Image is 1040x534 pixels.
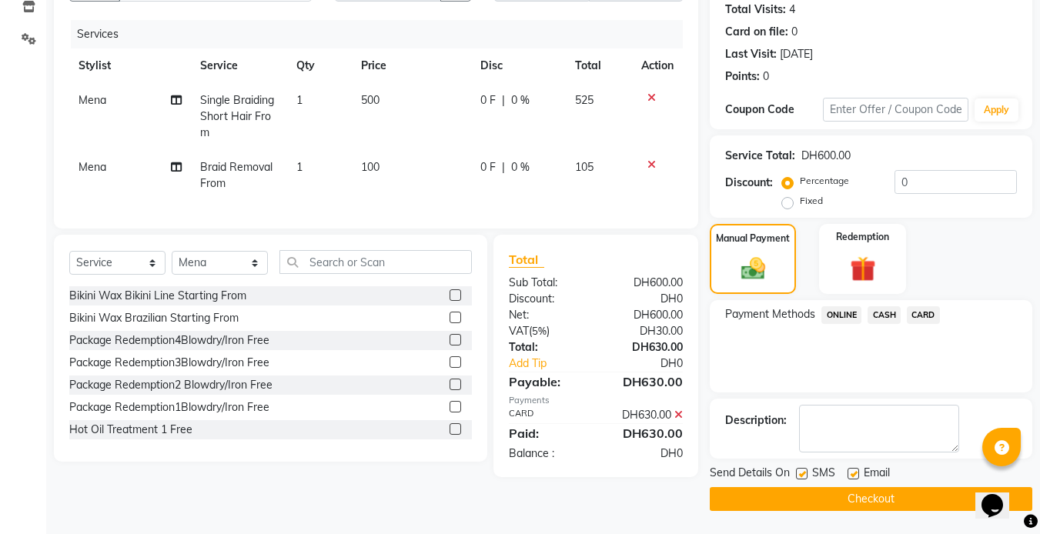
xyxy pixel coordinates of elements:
[79,93,106,107] span: Mena
[69,399,269,416] div: Package Redemption1Blowdry/Iron Free
[596,307,694,323] div: DH600.00
[710,487,1032,511] button: Checkout
[975,472,1025,519] iframe: chat widget
[509,252,544,268] span: Total
[780,46,813,62] div: [DATE]
[725,68,760,85] div: Points:
[596,323,694,339] div: DH30.00
[361,93,380,107] span: 500
[763,68,769,85] div: 0
[497,291,596,307] div: Discount:
[296,160,303,174] span: 1
[279,250,472,274] input: Search or Scan
[69,288,246,304] div: Bikini Wax Bikini Line Starting From
[502,159,505,175] span: |
[800,194,823,208] label: Fixed
[613,355,695,372] div: DH0
[725,306,815,322] span: Payment Methods
[596,275,694,291] div: DH600.00
[566,48,633,83] th: Total
[725,24,788,40] div: Card on file:
[471,48,566,83] th: Disc
[596,339,694,355] div: DH630.00
[79,160,106,174] span: Mena
[200,160,273,190] span: Braid Removal From
[497,372,596,391] div: Payable:
[596,372,694,391] div: DH630.00
[509,324,529,338] span: VAT
[71,20,694,48] div: Services
[69,355,269,371] div: Package Redemption3Blowdry/Iron Free
[596,424,694,442] div: DH630.00
[596,291,694,307] div: DH0
[69,377,273,393] div: Package Redemption2 Blowdry/Iron Free
[361,160,380,174] span: 100
[575,160,594,174] span: 105
[823,98,968,122] input: Enter Offer / Coupon Code
[734,255,773,282] img: _cash.svg
[725,102,822,118] div: Coupon Code
[596,407,694,423] div: DH630.00
[975,98,1018,122] button: Apply
[725,148,795,164] div: Service Total:
[69,422,192,438] div: Hot Oil Treatment 1 Free
[69,332,269,349] div: Package Redemption4Blowdry/Iron Free
[69,310,239,326] div: Bikini Wax Brazilian Starting From
[725,175,773,191] div: Discount:
[287,48,352,83] th: Qty
[480,159,496,175] span: 0 F
[502,92,505,108] span: |
[868,306,901,324] span: CASH
[821,306,861,324] span: ONLINE
[352,48,471,83] th: Price
[296,93,303,107] span: 1
[497,446,596,462] div: Balance :
[191,48,288,83] th: Service
[836,230,889,244] label: Redemption
[812,465,835,484] span: SMS
[632,48,683,83] th: Action
[596,446,694,462] div: DH0
[725,412,787,429] div: Description:
[789,2,795,18] div: 4
[907,306,940,324] span: CARD
[497,275,596,291] div: Sub Total:
[716,232,790,245] label: Manual Payment
[480,92,496,108] span: 0 F
[801,148,851,164] div: DH600.00
[710,465,790,484] span: Send Details On
[842,253,884,285] img: _gift.svg
[864,465,890,484] span: Email
[725,46,777,62] div: Last Visit:
[532,325,547,337] span: 5%
[511,92,530,108] span: 0 %
[497,323,596,339] div: ( )
[725,2,786,18] div: Total Visits:
[200,93,274,139] span: Single Braiding Short Hair From
[800,174,849,188] label: Percentage
[497,307,596,323] div: Net:
[511,159,530,175] span: 0 %
[69,48,191,83] th: Stylist
[497,424,596,442] div: Paid:
[497,339,596,355] div: Total:
[497,355,612,372] a: Add Tip
[509,394,683,407] div: Payments
[497,407,596,423] div: CARD
[791,24,798,40] div: 0
[575,93,594,107] span: 525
